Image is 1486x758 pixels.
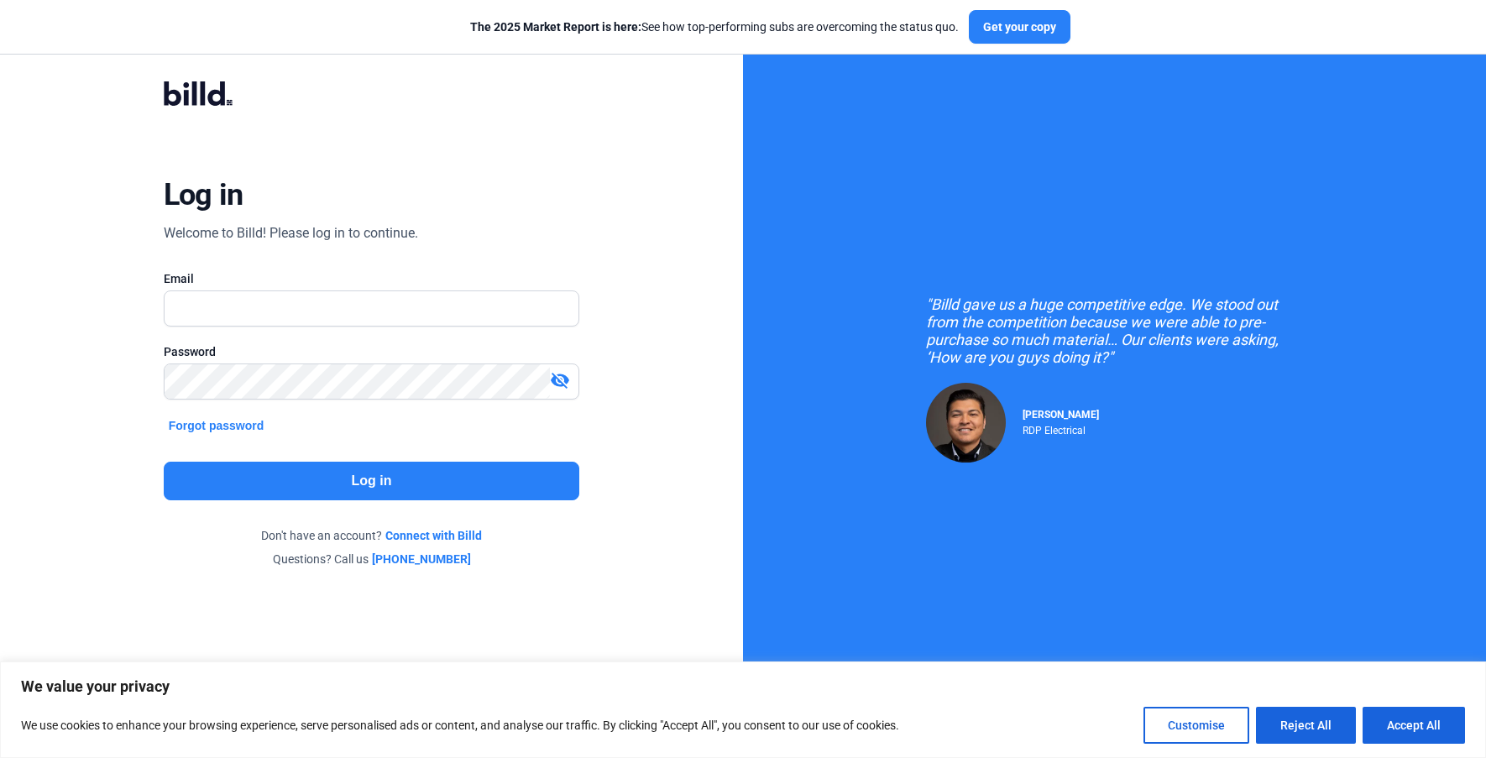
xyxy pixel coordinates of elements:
button: Get your copy [969,10,1070,44]
div: Email [164,270,580,287]
div: Welcome to Billd! Please log in to continue. [164,223,418,243]
a: [PHONE_NUMBER] [372,551,471,567]
a: Connect with Billd [385,527,482,544]
div: Password [164,343,580,360]
div: Don't have an account? [164,527,580,544]
button: Customise [1143,707,1249,744]
div: RDP Electrical [1023,421,1099,437]
div: Questions? Call us [164,551,580,567]
div: See how top-performing subs are overcoming the status quo. [470,18,959,35]
div: "Billd gave us a huge competitive edge. We stood out from the competition because we were able to... [926,295,1304,366]
button: Accept All [1363,707,1465,744]
button: Reject All [1256,707,1356,744]
button: Forgot password [164,416,269,435]
img: Raul Pacheco [926,383,1006,463]
p: We value your privacy [21,677,1465,697]
p: We use cookies to enhance your browsing experience, serve personalised ads or content, and analys... [21,715,899,735]
button: Log in [164,462,580,500]
mat-icon: visibility_off [550,370,570,390]
div: Log in [164,176,243,213]
span: [PERSON_NAME] [1023,409,1099,421]
span: The 2025 Market Report is here: [470,20,641,34]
